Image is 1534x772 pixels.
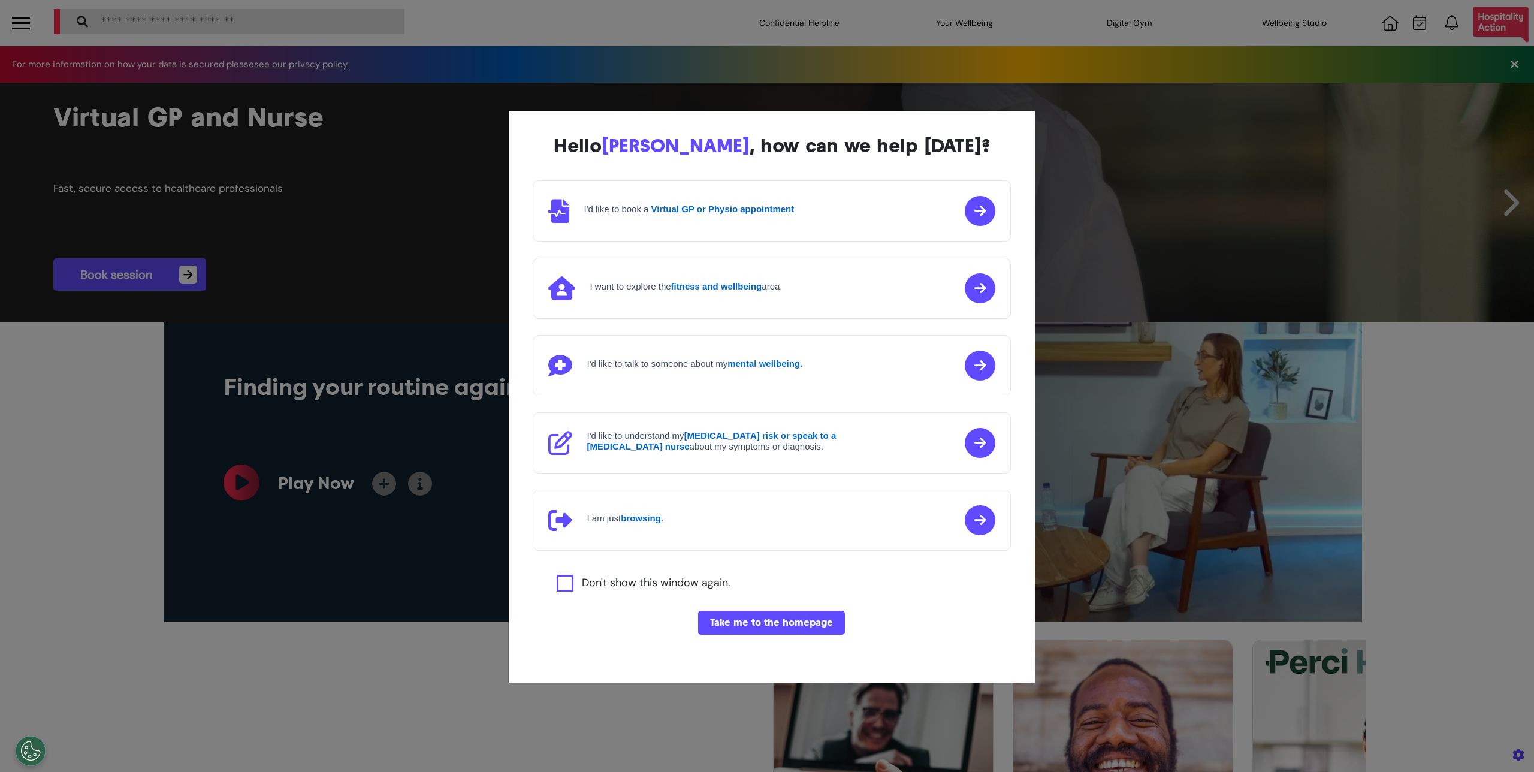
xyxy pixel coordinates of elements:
button: Open Preferences [16,736,46,766]
div: Hello , how can we help [DATE]? [533,135,1011,156]
strong: [MEDICAL_DATA] risk or speak to a [MEDICAL_DATA] nurse [587,430,837,451]
span: [PERSON_NAME] [602,134,750,157]
label: Don't show this window again. [582,575,730,592]
strong: fitness and wellbeing [671,281,762,291]
strong: mental wellbeing. [727,358,802,369]
h4: I want to explore the area. [590,281,783,292]
h4: I'd like to book a [584,204,795,215]
strong: browsing. [621,513,663,523]
button: Take me to the homepage [698,611,845,635]
input: Agree to privacy policy [557,575,573,592]
h4: I'd like to understand my about my symptoms or diagnosis. [587,430,875,452]
strong: Virtual GP or Physio appointment [651,204,795,214]
h4: I am just [587,513,664,524]
h4: I'd like to talk to someone about my [587,358,803,369]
